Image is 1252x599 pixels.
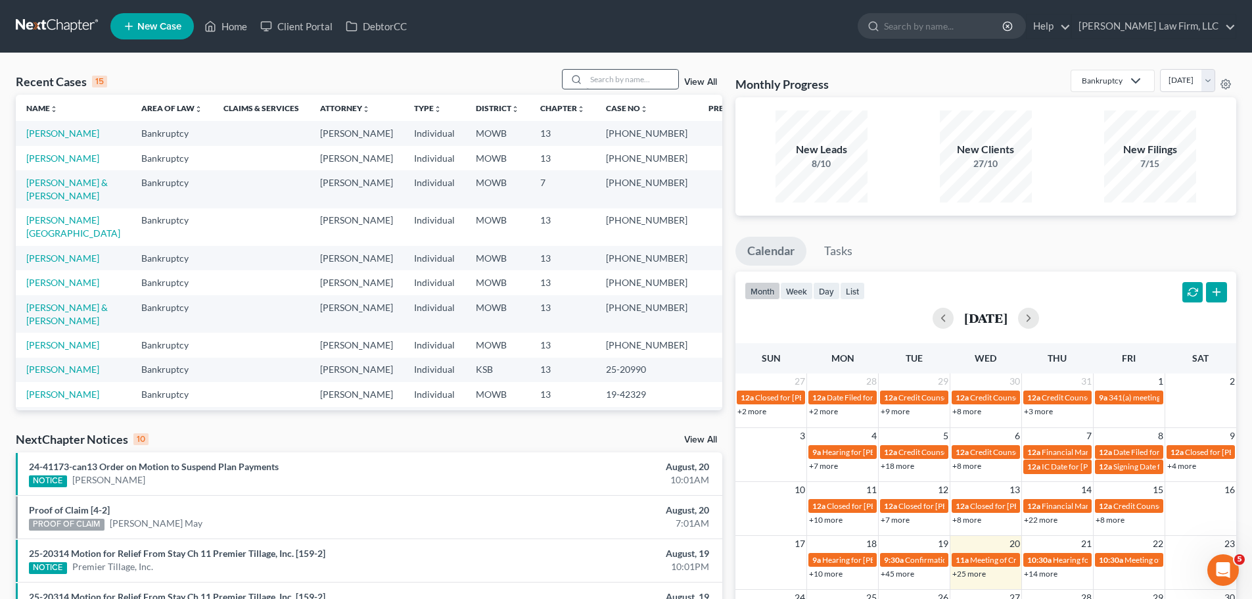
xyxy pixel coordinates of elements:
[1027,462,1040,471] span: 12a
[1008,536,1021,552] span: 20
[530,295,595,333] td: 13
[1013,428,1021,444] span: 6
[1099,555,1123,565] span: 10:30a
[1042,393,1178,402] span: Credit Counseling for [PERSON_NAME]
[131,246,213,270] td: Bankruptcy
[26,389,99,400] a: [PERSON_NAME]
[404,208,465,246] td: Individual
[640,105,648,113] i: unfold_more
[793,482,806,498] span: 10
[942,428,950,444] span: 5
[131,358,213,382] td: Bankruptcy
[110,517,202,530] a: [PERSON_NAME] May
[745,282,780,300] button: month
[865,373,878,389] span: 28
[952,406,981,416] a: +8 more
[595,246,698,270] td: [PHONE_NUMBER]
[530,170,595,208] td: 7
[26,252,99,264] a: [PERSON_NAME]
[1099,501,1112,511] span: 12a
[684,435,717,444] a: View All
[26,128,99,139] a: [PERSON_NAME]
[198,14,254,38] a: Home
[491,560,709,573] div: 10:01PM
[1080,482,1093,498] span: 14
[822,555,925,565] span: Hearing for [PERSON_NAME]
[735,76,829,92] h3: Monthly Progress
[310,170,404,208] td: [PERSON_NAME]
[29,504,110,515] a: Proof of Claim [4-2]
[465,407,530,431] td: KSB
[1151,536,1165,552] span: 22
[1080,373,1093,389] span: 31
[799,428,806,444] span: 3
[1223,482,1236,498] span: 16
[975,352,996,364] span: Wed
[465,146,530,170] td: MOWB
[530,333,595,357] td: 13
[809,569,843,579] a: +10 more
[476,103,519,113] a: Districtunfold_more
[491,473,709,487] div: 10:01AM
[1048,352,1067,364] span: Thu
[812,393,825,402] span: 12a
[1042,501,1195,511] span: Financial Management for [PERSON_NAME]
[1072,14,1236,38] a: [PERSON_NAME] Law Firm, LLC
[131,382,213,406] td: Bankruptcy
[1027,501,1040,511] span: 12a
[812,447,821,457] span: 9a
[404,121,465,145] td: Individual
[213,95,310,121] th: Claims & Services
[595,358,698,382] td: 25-20990
[1099,447,1112,457] span: 12a
[491,504,709,517] div: August, 20
[809,461,838,471] a: +7 more
[26,214,120,239] a: [PERSON_NAME][GEOGRAPHIC_DATA]
[1099,462,1112,471] span: 12a
[465,382,530,406] td: MOWB
[50,105,58,113] i: unfold_more
[1053,555,1165,565] span: Hearing for Priority Logistics Inc.
[1151,482,1165,498] span: 15
[465,208,530,246] td: MOWB
[952,515,981,525] a: +8 more
[404,382,465,406] td: Individual
[137,22,181,32] span: New Case
[404,333,465,357] td: Individual
[1096,515,1124,525] a: +8 more
[1099,393,1107,402] span: 9a
[1167,461,1196,471] a: +4 more
[310,358,404,382] td: [PERSON_NAME]
[29,562,67,574] div: NOTICE
[530,246,595,270] td: 13
[414,103,442,113] a: Typeunfold_more
[465,270,530,295] td: MOWB
[865,482,878,498] span: 11
[310,208,404,246] td: [PERSON_NAME]
[1228,428,1236,444] span: 9
[1008,482,1021,498] span: 13
[310,295,404,333] td: [PERSON_NAME]
[26,103,58,113] a: Nameunfold_more
[822,447,925,457] span: Hearing for [PERSON_NAME]
[827,393,1086,402] span: Date Filed for [GEOGRAPHIC_DATA][PERSON_NAME] & [PERSON_NAME]
[884,447,897,457] span: 12a
[970,447,1107,457] span: Credit Counseling for [PERSON_NAME]
[813,282,840,300] button: day
[595,146,698,170] td: [PHONE_NUMBER]
[530,208,595,246] td: 13
[133,433,149,445] div: 10
[595,333,698,357] td: [PHONE_NUMBER]
[577,105,585,113] i: unfold_more
[970,393,1107,402] span: Credit Counseling for [PERSON_NAME]
[465,121,530,145] td: MOWB
[586,70,678,89] input: Search by name...
[131,295,213,333] td: Bankruptcy
[72,560,153,573] a: Premier Tillage, Inc.
[362,105,370,113] i: unfold_more
[793,373,806,389] span: 27
[606,103,648,113] a: Case Nounfold_more
[339,14,413,38] a: DebtorCC
[491,517,709,530] div: 7:01AM
[812,501,825,511] span: 12a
